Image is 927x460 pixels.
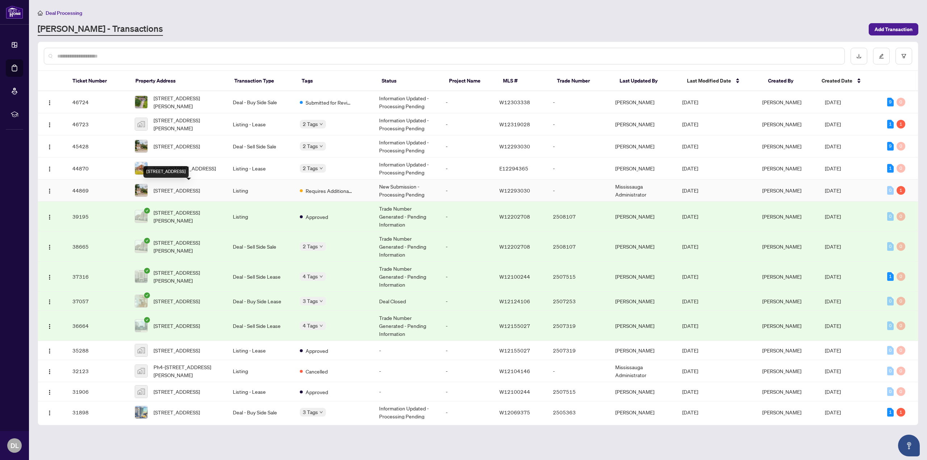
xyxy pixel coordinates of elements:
td: - [440,311,494,341]
td: 44870 [67,157,129,180]
div: 0 [887,321,894,330]
div: 0 [897,321,905,330]
span: E12294365 [499,165,528,172]
td: 31906 [67,382,129,401]
span: Approved [306,347,328,355]
img: thumbnail-img [135,162,147,174]
span: down [319,122,323,126]
button: Logo [44,211,55,222]
td: - [440,382,494,401]
td: [PERSON_NAME] [609,232,676,262]
td: 2508107 [547,202,609,232]
span: 2 Tags [303,242,318,250]
div: 0 [887,367,894,375]
button: Logo [44,406,55,418]
span: [STREET_ADDRESS][PERSON_NAME] [154,239,221,254]
span: [DATE] [825,243,841,250]
td: 2505363 [547,401,609,423]
div: 0 [897,142,905,151]
td: - [547,91,609,113]
span: 3 Tags [303,408,318,416]
td: Information Updated - Processing Pending [373,113,440,135]
button: Logo [44,96,55,108]
td: [PERSON_NAME] [609,113,676,135]
span: down [319,410,323,414]
span: [STREET_ADDRESS][PERSON_NAME] [154,116,221,132]
button: filter [895,48,912,64]
img: thumbnail-img [135,240,147,253]
span: [STREET_ADDRESS] [154,388,200,396]
span: check-circle [144,292,150,298]
td: Listing - Lease [227,157,294,180]
div: 1 [887,120,894,128]
span: [PERSON_NAME] [762,165,801,172]
button: Logo [44,271,55,282]
img: thumbnail-img [135,270,147,283]
span: check-circle [144,238,150,244]
img: thumbnail-img [135,385,147,398]
td: 2507319 [547,311,609,341]
span: [DATE] [682,121,698,127]
td: Deal - Sell Side Lease [227,262,294,292]
span: [PERSON_NAME] [762,143,801,149]
div: 1 [897,408,905,417]
img: Logo [47,166,53,172]
span: edit [879,54,884,59]
td: - [440,135,494,157]
div: 9 [887,98,894,106]
span: 4 Tags [303,321,318,330]
td: Deal - Buy Side Sale [227,91,294,113]
td: 38665 [67,232,129,262]
span: [DATE] [682,187,698,194]
button: edit [873,48,890,64]
div: 0 [887,387,894,396]
th: Created By [762,71,816,91]
td: Listing [227,180,294,202]
td: 46724 [67,91,129,113]
th: Ticket Number [67,71,130,91]
td: Information Updated - Processing Pending [373,91,440,113]
span: [PERSON_NAME] [762,273,801,280]
span: W12155027 [499,322,530,329]
span: [PERSON_NAME] [762,213,801,220]
span: [DATE] [682,165,698,172]
td: - [440,401,494,423]
img: Logo [47,100,53,106]
td: Information Updated - Processing Pending [373,135,440,157]
td: 44869 [67,180,129,202]
td: - [547,180,609,202]
td: 2507319 [547,341,609,360]
span: Approved [306,213,328,221]
div: 1 [887,164,894,173]
span: [PERSON_NAME] [762,388,801,395]
a: [PERSON_NAME] - Transactions [38,23,163,36]
th: Created Date [816,71,879,91]
th: Last Updated By [614,71,681,91]
span: Ph4-[STREET_ADDRESS][PERSON_NAME] [154,363,221,379]
img: thumbnail-img [135,344,147,356]
span: [DATE] [825,388,841,395]
span: W12155027 [499,347,530,354]
td: - [440,91,494,113]
img: thumbnail-img [135,118,147,130]
td: [PERSON_NAME] [609,341,676,360]
span: W12303338 [499,99,530,105]
span: [STREET_ADDRESS] [154,297,200,305]
span: W12100244 [499,388,530,395]
th: MLS # [497,71,551,91]
img: thumbnail-img [135,295,147,307]
span: 4 Tags [303,272,318,280]
td: Trade Number Generated - Pending Information [373,232,440,262]
span: [STREET_ADDRESS][PERSON_NAME] [154,94,221,110]
img: thumbnail-img [135,320,147,332]
img: Logo [47,144,53,150]
span: [DATE] [682,273,698,280]
div: 0 [897,387,905,396]
td: Mississauga Administrator [609,180,676,202]
span: 2 Tags [303,142,318,150]
span: [STREET_ADDRESS] [154,346,200,354]
span: check-circle [144,208,150,214]
span: download [856,54,861,59]
span: down [319,324,323,328]
button: Logo [44,386,55,397]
